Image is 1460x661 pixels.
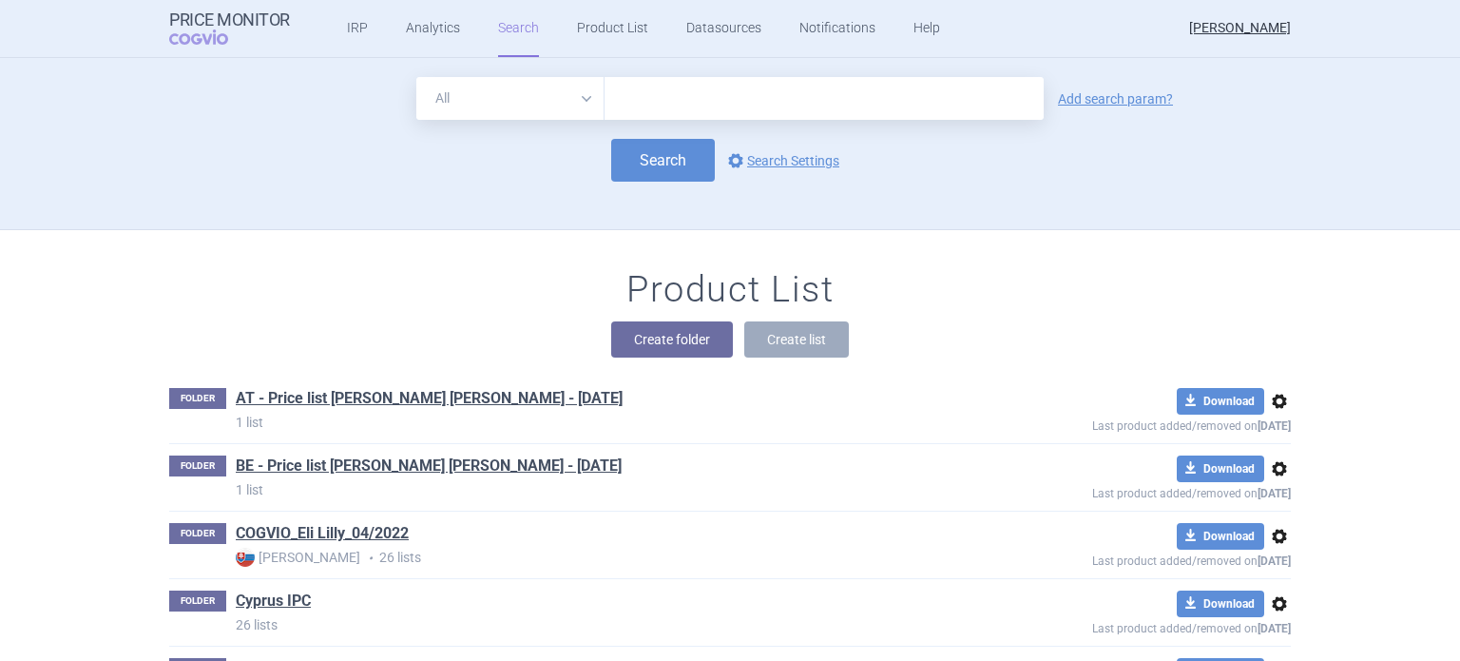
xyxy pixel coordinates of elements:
[236,615,954,634] p: 26 lists
[169,29,255,45] span: COGVIO
[169,523,226,544] p: FOLDER
[236,480,954,499] p: 1 list
[169,388,226,409] p: FOLDER
[954,617,1291,635] p: Last product added/removed on
[236,523,409,548] h1: COGVIO_Eli Lilly_04/2022
[236,523,409,544] a: COGVIO_Eli Lilly_04/2022
[1058,92,1173,106] a: Add search param?
[1258,487,1291,500] strong: [DATE]
[1258,554,1291,568] strong: [DATE]
[169,456,226,476] p: FOLDER
[169,10,290,29] strong: Price Monitor
[954,415,1291,433] p: Last product added/removed on
[236,388,623,413] h1: AT - Price list Eli Lilly - Sep 2021
[1177,456,1264,482] button: Download
[236,591,311,615] h1: Cyprus IPC
[360,549,379,568] i: •
[626,268,834,312] h1: Product List
[236,591,311,612] a: Cyprus IPC
[954,550,1291,568] p: Last product added/removed on
[611,139,715,182] button: Search
[724,149,839,172] a: Search Settings
[236,548,255,567] img: SK
[1258,622,1291,635] strong: [DATE]
[169,10,290,47] a: Price MonitorCOGVIO
[236,456,622,476] a: BE - Price list [PERSON_NAME] [PERSON_NAME] - [DATE]
[1258,419,1291,433] strong: [DATE]
[169,591,226,612] p: FOLDER
[236,413,954,432] p: 1 list
[1177,523,1264,550] button: Download
[744,321,849,358] button: Create list
[611,321,733,358] button: Create folder
[236,388,623,409] a: AT - Price list [PERSON_NAME] [PERSON_NAME] - [DATE]
[954,482,1291,500] p: Last product added/removed on
[236,548,360,567] strong: [PERSON_NAME]
[1177,388,1264,415] button: Download
[236,548,954,568] p: 26 lists
[236,456,622,480] h1: BE - Price list Eli Lilly - Sep 2021
[1177,591,1264,617] button: Download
